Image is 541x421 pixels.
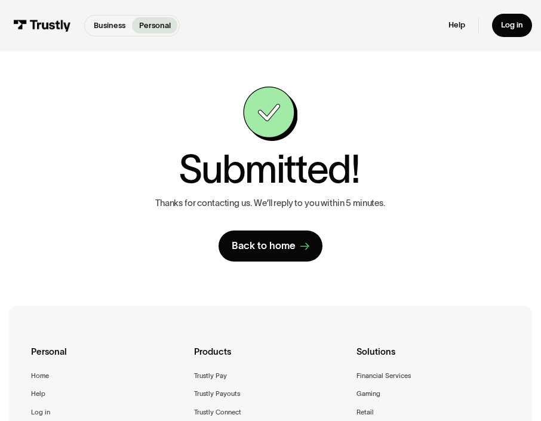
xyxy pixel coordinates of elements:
a: Gaming [356,388,380,400]
a: Help [448,20,465,30]
div: Products [194,345,348,370]
a: Retail [356,407,374,418]
a: Home [31,370,49,382]
div: Solutions [356,345,510,370]
p: Business [94,20,125,32]
div: Log in [501,20,523,30]
a: Personal [132,17,177,33]
div: Personal [31,345,185,370]
a: Business [87,17,132,33]
h1: Submitted! [179,150,360,189]
a: Trustly Payouts [194,388,240,400]
a: Log in [31,407,50,418]
a: Financial Services [356,370,411,382]
p: Personal [139,20,171,32]
a: Back to home [219,231,322,262]
p: Thanks for contacting us. We’ll reply to you within 5 minutes. [155,198,386,208]
a: Trustly Pay [194,370,227,382]
img: Trustly Logo [13,20,71,32]
a: Help [31,388,45,400]
a: Trustly Connect [194,407,241,418]
div: Back to home [232,239,296,253]
a: Log in [492,14,532,37]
